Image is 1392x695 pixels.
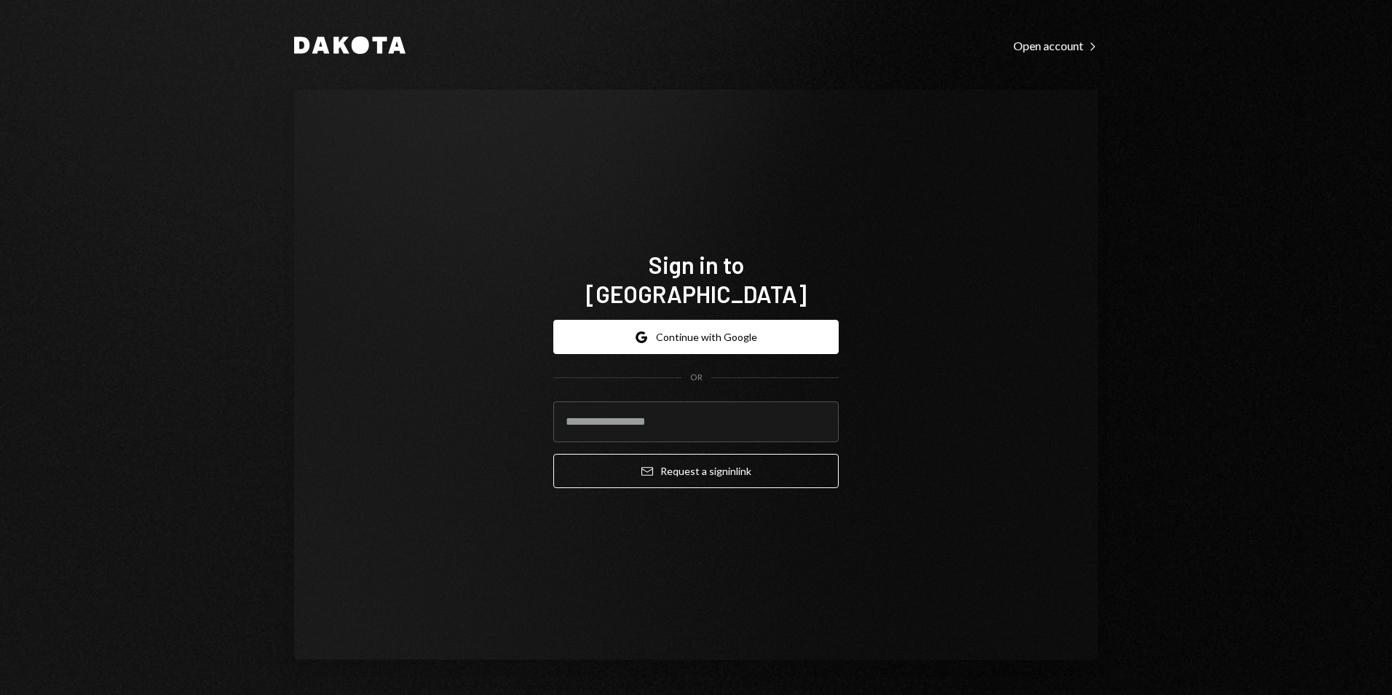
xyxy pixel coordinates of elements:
[553,454,839,488] button: Request a signinlink
[553,320,839,354] button: Continue with Google
[1013,39,1098,53] div: Open account
[553,250,839,308] h1: Sign in to [GEOGRAPHIC_DATA]
[1013,37,1098,53] a: Open account
[690,372,703,384] div: OR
